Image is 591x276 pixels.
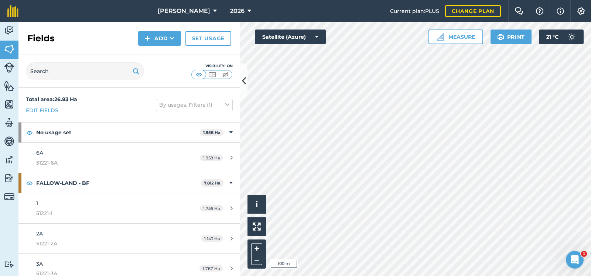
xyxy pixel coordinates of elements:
img: svg+xml;base64,PHN2ZyB4bWxucz0iaHR0cDovL3d3dy53My5vcmcvMjAwMC9zdmciIHdpZHRoPSIxNCIgaGVpZ2h0PSIyNC... [145,34,150,43]
button: + [251,243,262,254]
span: 1 [581,251,587,257]
img: svg+xml;base64,PD94bWwgdmVyc2lvbj0iMS4wIiBlbmNvZGluZz0idXRmLTgiPz4KPCEtLSBHZW5lcmF0b3I6IEFkb2JlIE... [4,173,14,184]
span: 1.143 Ha [201,235,223,242]
img: svg+xml;base64,PHN2ZyB4bWxucz0iaHR0cDovL3d3dy53My5vcmcvMjAwMC9zdmciIHdpZHRoPSI1MCIgaGVpZ2h0PSI0MC... [208,71,217,78]
button: i [247,195,266,214]
img: svg+xml;base64,PHN2ZyB4bWxucz0iaHR0cDovL3d3dy53My5vcmcvMjAwMC9zdmciIHdpZHRoPSIxOSIgaGVpZ2h0PSIyNC... [497,32,504,41]
button: Print [491,30,532,44]
img: svg+xml;base64,PD94bWwgdmVyc2lvbj0iMS4wIiBlbmNvZGluZz0idXRmLTgiPz4KPCEtLSBHZW5lcmF0b3I6IEFkb2JlIE... [4,261,14,268]
span: [PERSON_NAME] [158,7,210,15]
strong: 1.958 Ha [203,130,221,135]
img: A cog icon [577,7,585,15]
img: svg+xml;base64,PHN2ZyB4bWxucz0iaHR0cDovL3d3dy53My5vcmcvMjAwMC9zdmciIHdpZHRoPSI1NiIgaGVpZ2h0PSI2MC... [4,44,14,55]
span: 2A [36,230,43,237]
img: svg+xml;base64,PHN2ZyB4bWxucz0iaHR0cDovL3d3dy53My5vcmcvMjAwMC9zdmciIHdpZHRoPSIxNyIgaGVpZ2h0PSIxNy... [557,7,564,15]
a: Change plan [445,5,501,17]
span: 51221-2A [36,239,175,248]
iframe: Intercom live chat [566,251,584,269]
span: 51221-6A [36,159,175,167]
span: 2026 [230,7,245,15]
img: svg+xml;base64,PD94bWwgdmVyc2lvbj0iMS4wIiBlbmNvZGluZz0idXRmLTgiPz4KPCEtLSBHZW5lcmF0b3I6IEFkb2JlIE... [4,154,14,165]
div: Visibility: On [191,63,233,69]
div: No usage set1.958 Ha [18,123,240,142]
a: 2A51221-2A1.143 Ha [18,224,240,253]
img: Four arrows, one pointing top left, one top right, one bottom right and the last bottom left [253,222,261,231]
img: svg+xml;base64,PD94bWwgdmVyc2lvbj0iMS4wIiBlbmNvZGluZz0idXRmLTgiPz4KPCEtLSBHZW5lcmF0b3I6IEFkb2JlIE... [4,136,14,147]
button: 21 °C [539,30,584,44]
a: 151221-11.756 Ha [18,193,240,223]
img: svg+xml;base64,PHN2ZyB4bWxucz0iaHR0cDovL3d3dy53My5vcmcvMjAwMC9zdmciIHdpZHRoPSIxOSIgaGVpZ2h0PSIyNC... [133,67,140,76]
span: 21 ° C [546,30,558,44]
span: 51221-1 [36,209,175,217]
img: svg+xml;base64,PHN2ZyB4bWxucz0iaHR0cDovL3d3dy53My5vcmcvMjAwMC9zdmciIHdpZHRoPSI1MCIgaGVpZ2h0PSI0MC... [194,71,204,78]
strong: FALLOW-LAND - BF [36,173,201,193]
h2: Fields [27,32,55,44]
img: svg+xml;base64,PD94bWwgdmVyc2lvbj0iMS4wIiBlbmNvZGluZz0idXRmLTgiPz4KPCEtLSBHZW5lcmF0b3I6IEFkb2JlIE... [4,62,14,73]
span: Current plan : PLUS [390,7,439,15]
span: 1.787 Ha [199,265,223,272]
img: svg+xml;base64,PD94bWwgdmVyc2lvbj0iMS4wIiBlbmNvZGluZz0idXRmLTgiPz4KPCEtLSBHZW5lcmF0b3I6IEFkb2JlIE... [4,192,14,202]
img: Two speech bubbles overlapping with the left bubble in the forefront [515,7,523,15]
img: svg+xml;base64,PHN2ZyB4bWxucz0iaHR0cDovL3d3dy53My5vcmcvMjAwMC9zdmciIHdpZHRoPSIxOCIgaGVpZ2h0PSIyNC... [26,179,33,187]
span: i [256,200,258,209]
img: A question mark icon [535,7,544,15]
span: 6A [36,149,43,156]
img: svg+xml;base64,PD94bWwgdmVyc2lvbj0iMS4wIiBlbmNvZGluZz0idXRmLTgiPz4KPCEtLSBHZW5lcmF0b3I6IEFkb2JlIE... [4,117,14,128]
strong: Total area : 26.93 Ha [26,96,77,103]
div: FALLOW-LAND - BF7.812 Ha [18,173,240,193]
img: fieldmargin Logo [7,5,18,17]
a: 6A51221-6A1.958 Ha [18,143,240,173]
span: 1.958 Ha [200,155,223,161]
img: svg+xml;base64,PD94bWwgdmVyc2lvbj0iMS4wIiBlbmNvZGluZz0idXRmLTgiPz4KPCEtLSBHZW5lcmF0b3I6IEFkb2JlIE... [4,25,14,36]
img: svg+xml;base64,PHN2ZyB4bWxucz0iaHR0cDovL3d3dy53My5vcmcvMjAwMC9zdmciIHdpZHRoPSI1MCIgaGVpZ2h0PSI0MC... [221,71,230,78]
input: Search [26,62,144,80]
img: Ruler icon [437,33,444,41]
a: Edit fields [26,106,58,114]
img: svg+xml;base64,PD94bWwgdmVyc2lvbj0iMS4wIiBlbmNvZGluZz0idXRmLTgiPz4KPCEtLSBHZW5lcmF0b3I6IEFkb2JlIE... [564,30,579,44]
button: – [251,254,262,265]
img: svg+xml;base64,PHN2ZyB4bWxucz0iaHR0cDovL3d3dy53My5vcmcvMjAwMC9zdmciIHdpZHRoPSIxOCIgaGVpZ2h0PSIyNC... [26,128,33,137]
span: 1 [36,200,38,207]
button: Satellite (Azure) [255,30,326,44]
a: Set usage [185,31,231,46]
span: 1.756 Ha [200,205,223,211]
button: Add [138,31,181,46]
button: By usages, Filters (1) [156,99,233,111]
strong: 7.812 Ha [204,180,221,186]
strong: No usage set [36,123,200,142]
span: 3A [36,261,43,267]
button: Measure [428,30,483,44]
img: svg+xml;base64,PHN2ZyB4bWxucz0iaHR0cDovL3d3dy53My5vcmcvMjAwMC9zdmciIHdpZHRoPSI1NiIgaGVpZ2h0PSI2MC... [4,80,14,92]
img: svg+xml;base64,PHN2ZyB4bWxucz0iaHR0cDovL3d3dy53My5vcmcvMjAwMC9zdmciIHdpZHRoPSI1NiIgaGVpZ2h0PSI2MC... [4,99,14,110]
